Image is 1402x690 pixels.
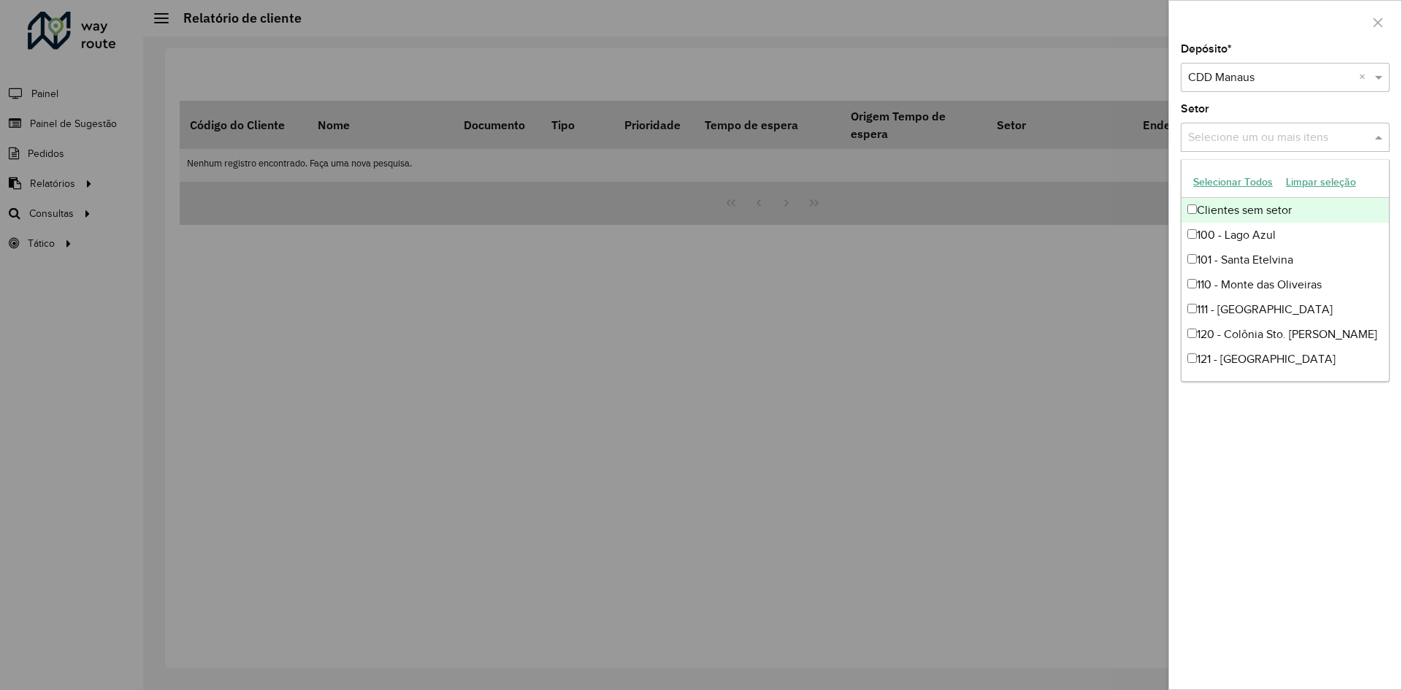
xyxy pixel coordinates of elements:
[1181,159,1390,382] ng-dropdown-panel: Options list
[1181,40,1232,58] label: Depósito
[1181,272,1389,297] div: 110 - Monte das Oliveiras
[1187,171,1279,193] button: Selecionar Todos
[1181,322,1389,347] div: 120 - Colônia Sto. [PERSON_NAME]
[1181,198,1389,223] div: Clientes sem setor
[1279,171,1363,193] button: Limpar seleção
[1181,297,1389,322] div: 111 - [GEOGRAPHIC_DATA]
[1181,248,1389,272] div: 101 - Santa Etelvina
[1181,100,1209,118] label: Setor
[1181,372,1389,396] div: 122 - [GEOGRAPHIC_DATA]
[1359,69,1371,86] span: Clear all
[1181,347,1389,372] div: 121 - [GEOGRAPHIC_DATA]
[1181,223,1389,248] div: 100 - Lago Azul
